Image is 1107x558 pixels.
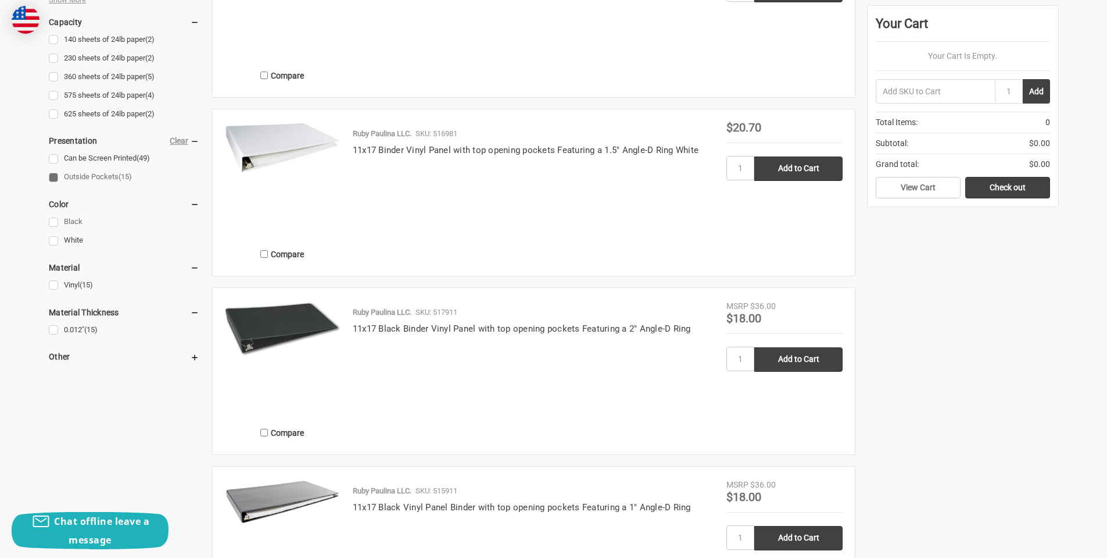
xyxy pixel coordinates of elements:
[876,14,1050,42] div: Your Cart
[12,6,40,34] img: duty and tax information for United States
[754,347,843,372] input: Add to Cart
[754,526,843,550] input: Add to Cart
[876,116,918,129] span: Total Items:
[876,137,908,150] span: Subtotal:
[415,307,457,318] p: SKU: 517911
[224,122,341,238] a: 11x17 Binder Vinyl Panel with top opening pockets Featuring a 1.5" Angle-D Ring White
[224,122,341,173] img: 11x17 Binder Vinyl Panel with top opening pockets Featuring a 1.5" Angle-D Ring White
[49,322,199,338] a: 0.012"
[145,109,155,118] span: (2)
[49,233,199,248] a: White
[224,244,341,264] label: Compare
[49,106,199,122] a: 625 sheets of 24lb paper
[54,515,149,546] span: Chat offline leave a message
[49,197,199,211] h5: Color
[1011,527,1107,558] iframe: Google Customer Reviews
[415,128,457,140] p: SKU: 516981
[260,72,268,79] input: Compare
[49,350,199,364] h5: Other
[353,485,411,497] p: Ruby Paulina LLC.
[750,301,776,311] span: $36.00
[224,423,341,442] label: Compare
[80,280,93,289] span: (15)
[224,479,341,525] img: 11x17 Binder Vinyl Panel with top opening pockets Featuring a 1" Angle-D Ring Black
[170,136,188,145] a: Clear
[224,300,341,357] img: 11x17 Black Binder Vinyl Panel with top opening pockets Featuring a 2" Angle-D Ring
[1029,158,1050,170] span: $0.00
[726,120,761,134] span: $20.70
[49,51,199,66] a: 230 sheets of 24lb paper
[726,479,748,491] div: MSRP
[145,72,155,81] span: (5)
[145,91,155,99] span: (4)
[353,128,411,140] p: Ruby Paulina LLC.
[353,145,698,155] a: 11x17 Binder Vinyl Panel with top opening pockets Featuring a 1.5" Angle-D Ring White
[353,307,411,318] p: Ruby Paulina LLC.
[1045,116,1050,129] span: 0
[876,79,995,104] input: Add SKU to Cart
[49,134,199,148] h5: Presentation
[726,311,761,325] span: $18.00
[145,54,155,62] span: (2)
[750,480,776,489] span: $36.00
[12,512,169,549] button: Chat offline leave a message
[49,32,199,48] a: 140 sheets of 24lb paper
[224,300,341,417] a: 11x17 Black Binder Vinyl Panel with top opening pockets Featuring a 2" Angle-D Ring
[137,154,150,162] span: (49)
[224,66,341,85] label: Compare
[965,177,1050,199] a: Check out
[876,177,961,199] a: View Cart
[353,324,691,334] a: 11x17 Black Binder Vinyl Panel with top opening pockets Featuring a 2" Angle-D Ring
[415,485,457,497] p: SKU: 515911
[876,158,919,170] span: Grand total:
[876,50,1050,62] p: Your Cart Is Empty.
[84,325,98,334] span: (15)
[754,157,843,181] input: Add to Cart
[726,300,748,312] div: MSRP
[49,261,199,275] h5: Material
[49,15,199,29] h5: Capacity
[49,278,199,293] a: Vinyl
[145,35,155,44] span: (2)
[726,490,761,504] span: $18.00
[119,172,132,181] span: (15)
[49,151,199,166] a: Can be Screen Printed
[1023,79,1050,104] button: Add
[49,305,199,319] h5: Material Thickness
[353,502,691,513] a: 11x17 Black Vinyl Panel Binder with top opening pockets Featuring a 1" Angle-D Ring
[49,69,199,85] a: 360 sheets of 24lb paper
[49,88,199,104] a: 575 sheets of 24lb paper
[49,169,199,185] a: Outside Pockets
[49,214,199,230] a: Black
[260,250,268,258] input: Compare
[1029,137,1050,150] span: $0.00
[260,429,268,436] input: Compare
